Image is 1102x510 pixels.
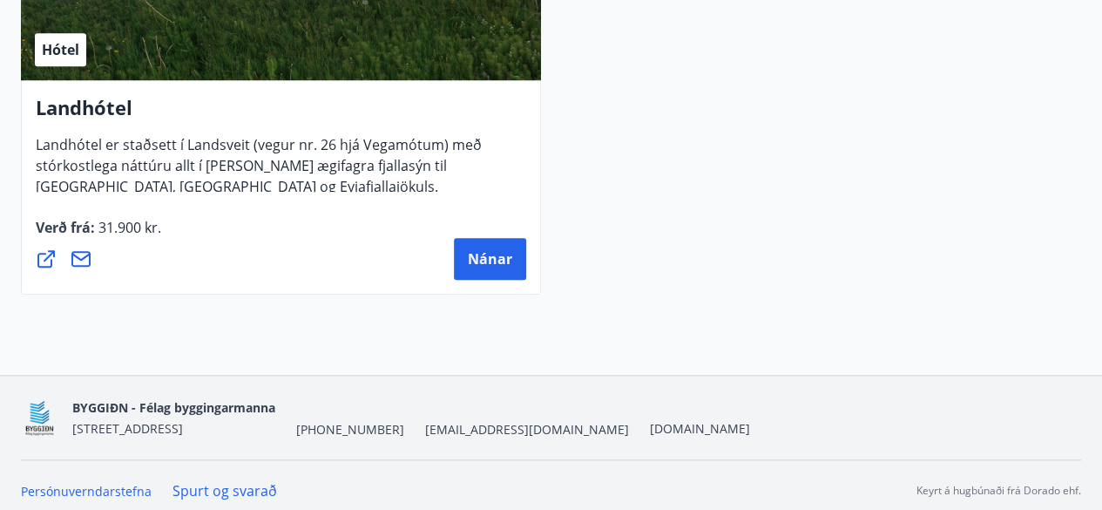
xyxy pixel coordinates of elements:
[36,94,526,134] h4: Landhótel
[468,249,512,269] span: Nánar
[650,420,750,437] a: [DOMAIN_NAME]
[72,399,275,416] span: BYGGIÐN - Félag byggingarmanna
[36,135,482,210] span: Landhótel er staðsett í Landsveit (vegur nr. 26 hjá Vegamótum) með stórkostlega náttúru allt í [P...
[296,421,404,439] span: [PHONE_NUMBER]
[95,218,161,237] span: 31.900 kr.
[42,40,79,59] span: Hótel
[72,420,183,437] span: [STREET_ADDRESS]
[916,483,1081,499] p: Keyrt á hugbúnaði frá Dorado ehf.
[172,481,277,500] a: Spurt og svarað
[21,399,58,437] img: BKlGVmlTW1Qrz68WFGMFQUcXHWdQd7yePWMkvn3i.png
[36,218,161,251] span: Verð frá :
[425,421,629,439] span: [EMAIL_ADDRESS][DOMAIN_NAME]
[21,483,152,500] a: Persónuverndarstefna
[454,238,526,280] button: Nánar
